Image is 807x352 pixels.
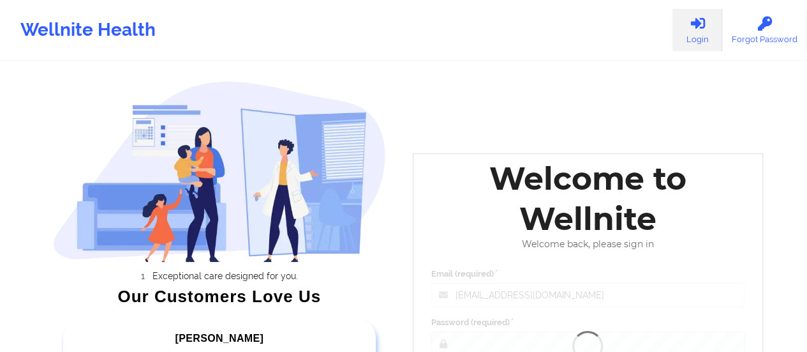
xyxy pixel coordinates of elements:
div: Welcome back, please sign in [422,239,754,250]
a: Forgot Password [722,9,807,51]
a: Login [672,9,722,51]
span: [PERSON_NAME] [175,333,263,344]
div: Our Customers Love Us [53,290,386,303]
li: Exceptional care designed for you. [64,271,386,281]
img: wellnite-auth-hero_200.c722682e.png [53,80,386,262]
div: Welcome to Wellnite [422,158,754,239]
